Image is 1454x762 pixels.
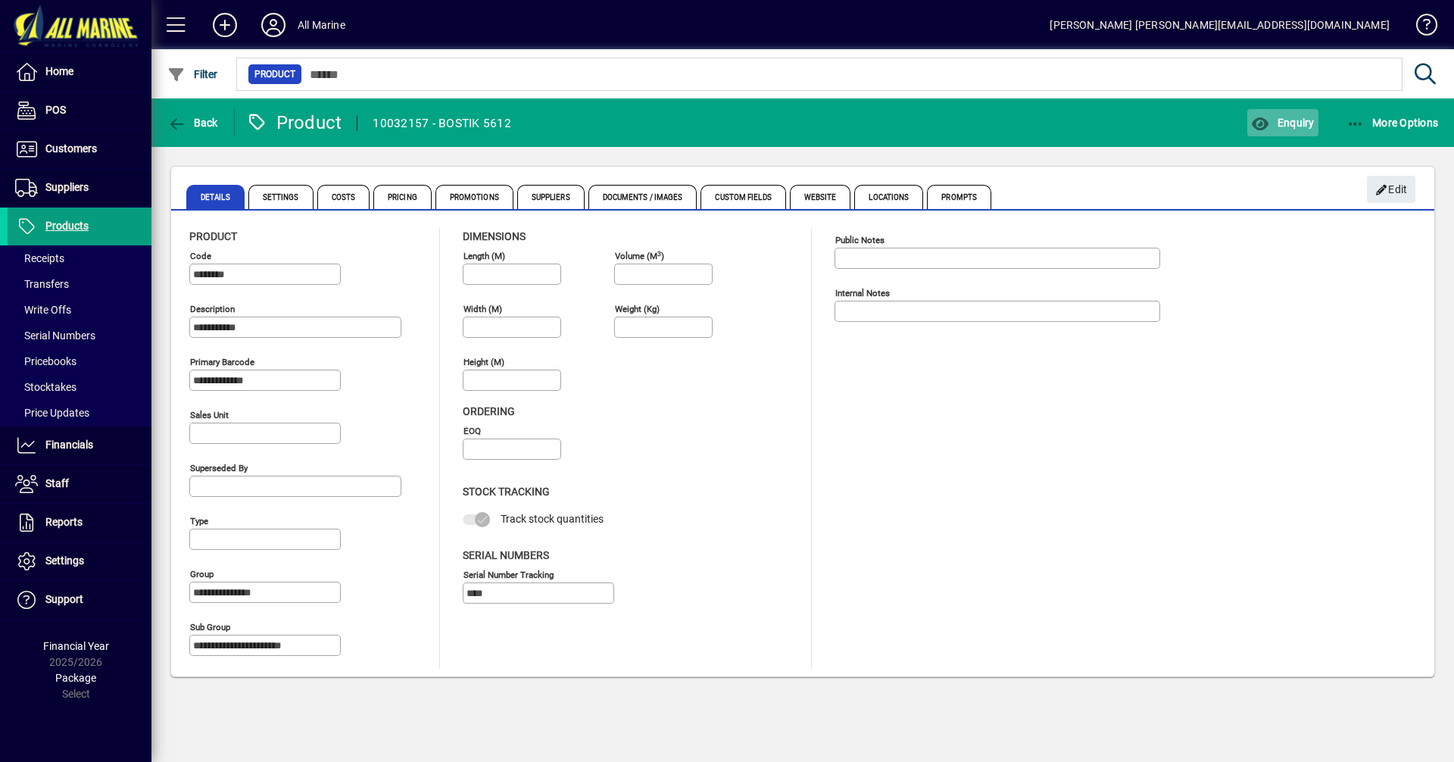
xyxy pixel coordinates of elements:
span: Stock Tracking [463,486,550,498]
a: Home [8,53,151,91]
a: Knowledge Base [1405,3,1435,52]
span: Customers [45,142,97,155]
span: Documents / Images [588,185,697,209]
mat-label: Public Notes [835,235,885,245]
span: Settings [45,554,84,567]
button: Filter [164,61,222,88]
a: Write Offs [8,297,151,323]
a: Transfers [8,271,151,297]
span: Website [790,185,851,209]
button: Back [164,109,222,136]
span: Custom Fields [700,185,785,209]
span: Prompts [927,185,991,209]
span: Products [45,220,89,232]
mat-label: Group [190,569,214,579]
span: Receipts [15,252,64,264]
span: Back [167,117,218,129]
span: Dimensions [463,230,526,242]
span: Settings [248,185,314,209]
span: Locations [854,185,923,209]
a: Staff [8,465,151,503]
sup: 3 [657,249,661,257]
span: Home [45,65,73,77]
app-page-header-button: Back [151,109,235,136]
span: Suppliers [45,181,89,193]
a: Support [8,581,151,619]
div: 10032157 - BOSTIK 5612 [373,111,511,136]
mat-label: Weight (Kg) [615,304,660,314]
span: Package [55,672,96,684]
span: Costs [317,185,370,209]
span: Enquiry [1251,117,1314,129]
div: [PERSON_NAME] [PERSON_NAME][EMAIL_ADDRESS][DOMAIN_NAME] [1050,13,1390,37]
mat-label: Sales unit [190,410,229,420]
span: Track stock quantities [501,513,604,525]
mat-label: Volume (m ) [615,251,664,261]
button: Profile [249,11,298,39]
a: Financials [8,426,151,464]
span: Financials [45,439,93,451]
mat-label: Sub group [190,622,230,632]
a: Customers [8,130,151,168]
span: Promotions [435,185,513,209]
div: Product [246,111,342,135]
span: Suppliers [517,185,585,209]
span: Staff [45,477,69,489]
span: Pricebooks [15,355,76,367]
mat-label: Height (m) [463,357,504,367]
a: Serial Numbers [8,323,151,348]
button: Enquiry [1247,109,1318,136]
mat-label: Internal Notes [835,288,890,298]
span: Serial Numbers [15,329,95,342]
mat-label: Width (m) [463,304,502,314]
div: All Marine [298,13,345,37]
span: Edit [1375,177,1408,202]
span: More Options [1346,117,1439,129]
a: POS [8,92,151,130]
span: Reports [45,516,83,528]
a: Price Updates [8,400,151,426]
span: Product [189,230,237,242]
mat-label: Length (m) [463,251,505,261]
span: Price Updates [15,407,89,419]
span: Pricing [373,185,432,209]
a: Pricebooks [8,348,151,374]
span: POS [45,104,66,116]
button: Edit [1367,176,1415,203]
span: Details [186,185,245,209]
span: Filter [167,68,218,80]
a: Reports [8,504,151,542]
mat-label: Code [190,251,211,261]
mat-label: Primary barcode [190,357,254,367]
mat-label: Description [190,304,235,314]
span: Product [254,67,295,82]
mat-label: Superseded by [190,463,248,473]
mat-label: Serial Number tracking [463,569,554,579]
span: Financial Year [43,640,109,652]
span: Support [45,593,83,605]
a: Settings [8,542,151,580]
a: Suppliers [8,169,151,207]
a: Stocktakes [8,374,151,400]
span: Write Offs [15,304,71,316]
button: Add [201,11,249,39]
span: Serial Numbers [463,549,549,561]
mat-label: Type [190,516,208,526]
span: Ordering [463,405,515,417]
button: More Options [1343,109,1443,136]
span: Transfers [15,278,69,290]
a: Receipts [8,245,151,271]
span: Stocktakes [15,381,76,393]
mat-label: EOQ [463,426,481,436]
